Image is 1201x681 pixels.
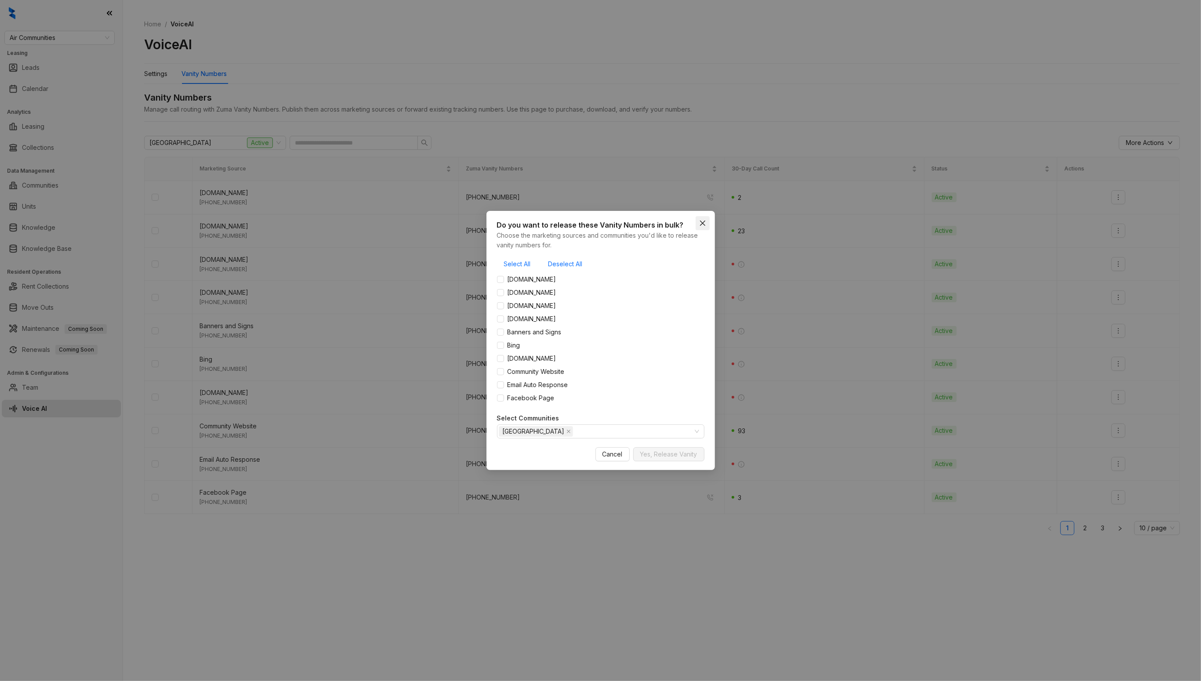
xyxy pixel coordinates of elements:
[595,447,630,461] button: Cancel
[699,220,706,227] span: close
[633,447,704,461] button: Yes, Release Vanity
[504,288,560,297] span: [DOMAIN_NAME]
[548,259,583,269] span: Deselect All
[541,257,590,271] button: Deselect All
[504,393,558,403] span: Facebook Page
[504,275,560,284] span: [DOMAIN_NAME]
[504,340,524,350] span: Bing
[696,216,710,230] button: Close
[497,413,559,424] div: Select Communities
[497,231,704,250] div: Choose the marketing sources and communities you'd like to release vanity numbers for.
[504,380,572,390] span: Email Auto Response
[504,354,560,363] span: [DOMAIN_NAME]
[497,257,538,271] button: Select All
[602,449,623,459] span: Cancel
[497,220,704,231] div: Do you want to release these Vanity Numbers in bulk?
[504,327,565,337] span: Banners and Signs
[503,427,565,436] span: [GEOGRAPHIC_DATA]
[499,426,573,437] span: Wexford Village
[504,301,560,311] span: [DOMAIN_NAME]
[504,259,531,269] span: Select All
[504,314,560,324] span: [DOMAIN_NAME]
[504,367,568,377] span: Community Website
[566,429,571,434] span: close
